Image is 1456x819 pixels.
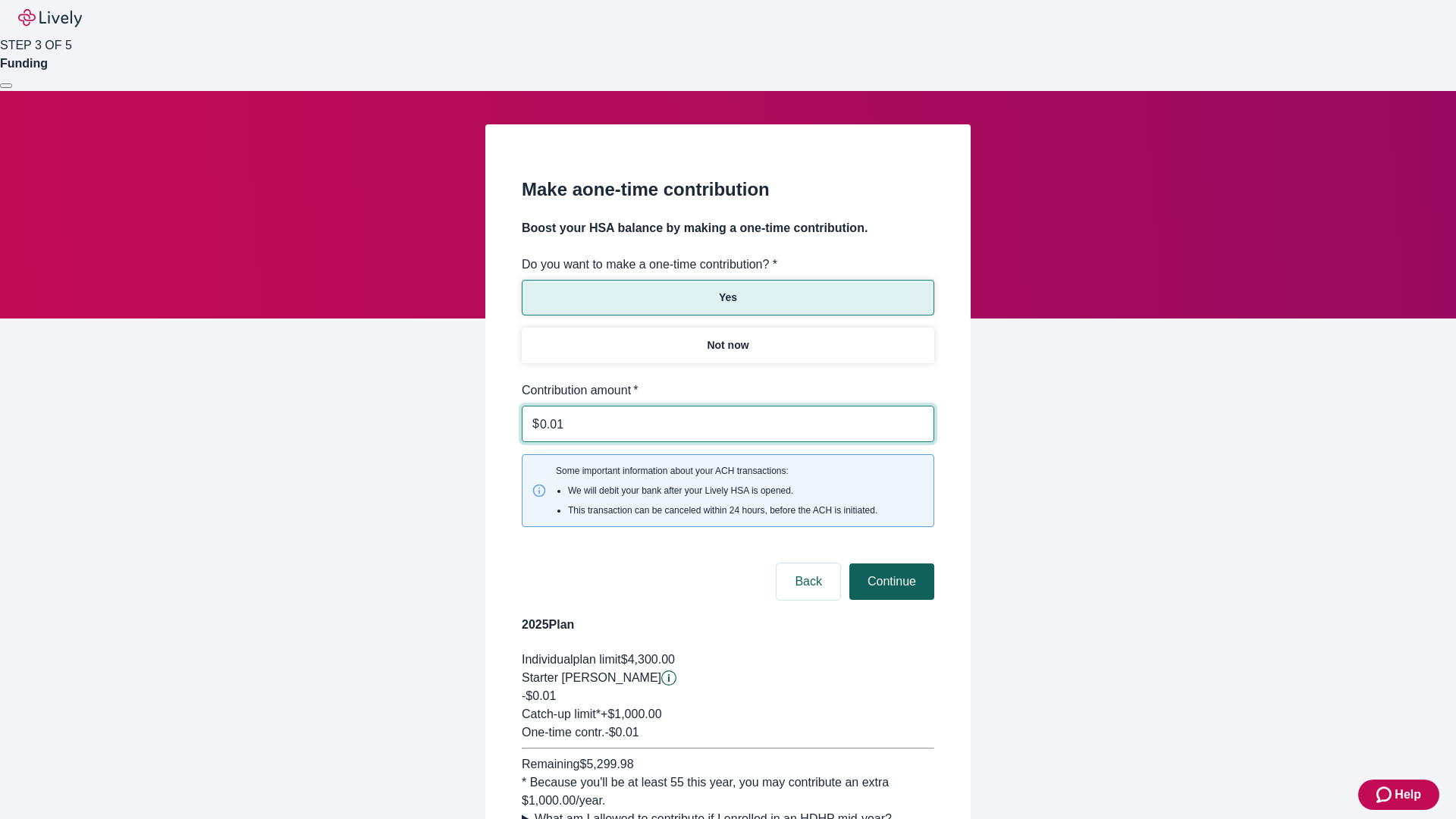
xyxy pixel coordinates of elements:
[777,563,840,600] button: Back
[532,415,539,433] p: $
[1376,786,1395,804] svg: Zendesk support icon
[604,726,639,739] span: - $0.01
[601,708,662,720] span: + $1,000.00
[522,671,661,684] span: Starter [PERSON_NAME]
[522,689,556,702] span: -$0.01
[540,409,934,439] input: $0.00
[1395,786,1421,804] span: Help
[522,381,639,400] label: Contribution amount
[522,616,934,634] h4: 2025 Plan
[579,758,633,770] span: $5,299.98
[661,670,676,686] svg: Starter penny details
[522,653,621,666] span: Individual plan limit
[522,726,604,739] span: One-time contr.
[849,563,934,600] button: Continue
[522,708,601,720] span: Catch-up limit*
[522,219,934,237] h4: Boost your HSA balance by making a one-time contribution.
[522,176,934,203] h2: Make a one-time contribution
[522,280,934,315] button: Yes
[1358,780,1439,810] button: Zendesk support iconHelp
[621,653,675,666] span: $4,300.00
[18,9,82,27] img: Lively
[556,464,877,517] span: Some important information about your ACH transactions:
[568,504,877,517] li: This transaction can be canceled within 24 hours, before the ACH is initiated.
[522,773,934,810] div: * Because you'll be at least 55 this year, you may contribute an extra $1,000.00 /year.
[522,328,934,363] button: Not now
[522,758,579,770] span: Remaining
[719,290,737,306] p: Yes
[522,256,777,274] label: Do you want to make a one-time contribution? *
[568,484,877,497] li: We will debit your bank after your Lively HSA is opened.
[661,670,676,686] button: Lively will contribute $0.01 to establish your account
[707,337,748,353] p: Not now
